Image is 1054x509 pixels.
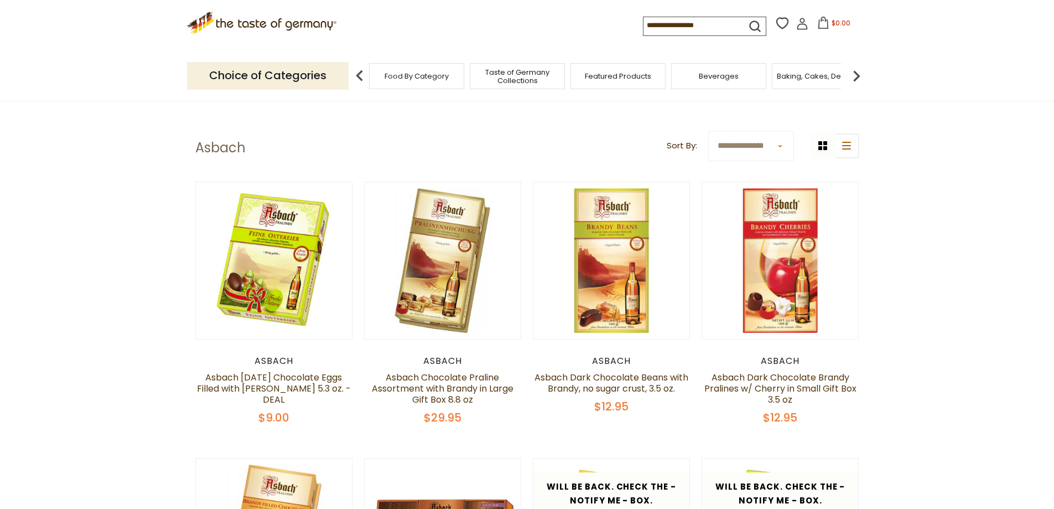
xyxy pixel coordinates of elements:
[424,410,461,425] span: $29.95
[196,182,352,339] img: Asbach Easter Chocolate Eggs Filled with Brandy 5.3 oz. - DEAL
[197,371,351,406] a: Asbach [DATE] Chocolate Eggs Filled with [PERSON_NAME] 5.3 oz. - DEAL
[533,182,690,339] img: Asbach Dark Chocolate Beans with Brandy in Small Gift Box (no sugar crust)
[704,371,856,406] a: Asbach Dark Chocolate Brandy Pralines w/ Cherry in Small Gift Box 3.5 oz
[533,356,690,367] div: Asbach
[845,65,868,87] img: next arrow
[777,72,863,80] a: Baking, Cakes, Desserts
[258,410,289,425] span: $9.00
[534,371,688,395] a: Asbach Dark Chocolate Beans with Brandy, no sugar crust, 3.5 oz.
[594,399,629,414] span: $12.95
[699,72,739,80] a: Beverages
[187,62,349,89] p: Choice of Categories
[195,356,353,367] div: Asbach
[473,68,562,85] a: Taste of Germany Collections
[667,139,697,153] label: Sort By:
[702,182,859,339] img: Asbach Dark Chocolate Brandy Pralines with Cherry in Small Gift Box
[365,182,521,339] img: Asbach Chocolate Praline Assortment with Brandy in Gift Box
[585,72,651,80] a: Featured Products
[372,371,513,406] a: Asbach Chocolate Praline Assortment with Brandy in Large Gift Box 8.8 oz
[702,356,859,367] div: Asbach
[385,72,449,80] a: Food By Category
[195,140,246,156] h1: Asbach
[811,17,858,33] button: $0.00
[349,65,371,87] img: previous arrow
[763,410,797,425] span: $12.95
[832,18,850,28] span: $0.00
[364,356,522,367] div: Asbach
